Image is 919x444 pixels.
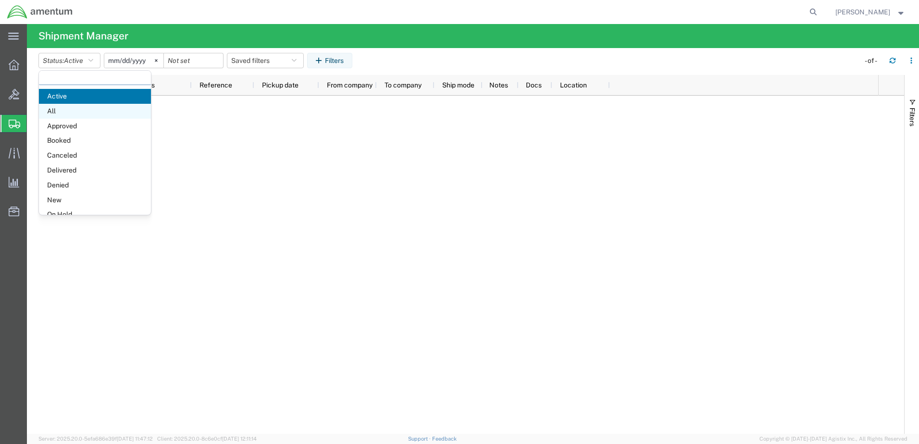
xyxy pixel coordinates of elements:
span: Copyright © [DATE]-[DATE] Agistix Inc., All Rights Reserved [759,435,907,443]
span: Reference [199,81,232,89]
input: Not set [164,53,223,68]
input: Not set [104,53,163,68]
button: Status:Active [38,53,100,68]
span: Approved [39,119,151,134]
span: Booked [39,133,151,148]
span: Active [64,57,83,64]
span: On Hold [39,207,151,222]
span: Delivered [39,163,151,178]
span: All [39,104,151,119]
button: Filters [307,53,352,68]
span: Denied [39,178,151,193]
span: Server: 2025.20.0-5efa686e39f [38,436,153,442]
span: Pickup date [262,81,298,89]
span: New [39,193,151,208]
span: To company [385,81,422,89]
span: Client: 2025.20.0-8c6e0cf [157,436,257,442]
a: Feedback [432,436,457,442]
span: Location [560,81,587,89]
h4: Shipment Manager [38,24,128,48]
span: Canceled [39,148,151,163]
span: Filters [908,108,916,126]
span: Tony Martorell [835,7,890,17]
span: Notes [489,81,508,89]
span: [DATE] 11:47:12 [117,436,153,442]
span: [DATE] 12:11:14 [222,436,257,442]
a: Support [408,436,432,442]
button: [PERSON_NAME] [835,6,906,18]
span: From company [327,81,373,89]
button: Saved filters [227,53,304,68]
div: - of - [865,56,882,66]
span: Active [39,89,151,104]
span: Ship mode [442,81,474,89]
span: Docs [526,81,542,89]
img: logo [7,5,73,19]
